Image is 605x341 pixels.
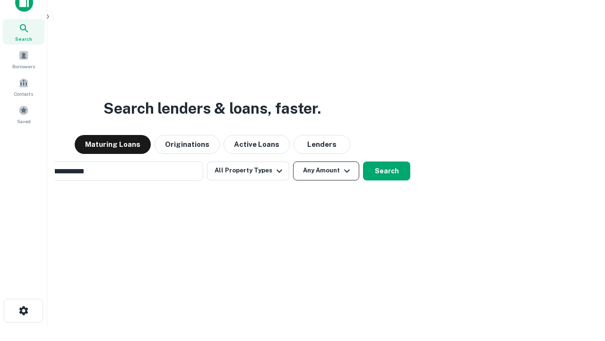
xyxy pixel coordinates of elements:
span: Search [15,35,32,43]
button: Originations [155,135,220,154]
h3: Search lenders & loans, faster. [104,97,321,120]
button: Search [363,162,410,180]
a: Saved [3,101,44,127]
a: Borrowers [3,46,44,72]
a: Contacts [3,74,44,99]
button: All Property Types [207,162,289,180]
span: Borrowers [12,63,35,70]
button: Maturing Loans [75,135,151,154]
button: Lenders [294,135,350,154]
span: Contacts [14,90,33,98]
a: Search [3,19,44,45]
span: Saved [17,117,31,125]
button: Any Amount [293,162,359,180]
iframe: Chat Widget [558,265,605,311]
button: Active Loans [224,135,290,154]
